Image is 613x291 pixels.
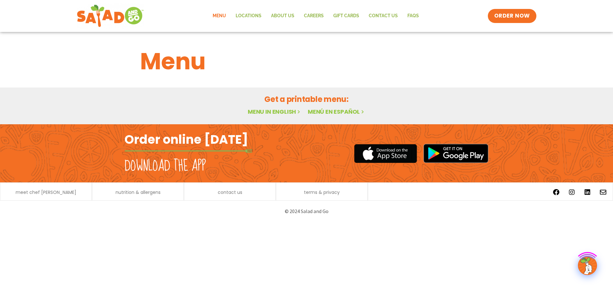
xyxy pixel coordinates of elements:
a: Menu [208,9,231,23]
a: Locations [231,9,266,23]
a: Menu in English [248,108,301,116]
img: google_play [423,144,488,163]
h2: Order online [DATE] [125,132,248,147]
a: ORDER NOW [488,9,536,23]
a: terms & privacy [304,190,340,195]
p: © 2024 Salad and Go [128,207,485,216]
nav: Menu [208,9,424,23]
img: fork [125,149,252,153]
h1: Menu [140,44,473,79]
h2: Download the app [125,157,206,175]
a: contact us [218,190,242,195]
a: FAQs [403,9,424,23]
a: nutrition & allergens [116,190,161,195]
a: Contact Us [364,9,403,23]
img: new-SAG-logo-768×292 [77,3,144,29]
img: appstore [354,143,417,164]
span: ORDER NOW [494,12,530,20]
a: About Us [266,9,299,23]
a: Careers [299,9,329,23]
a: meet chef [PERSON_NAME] [16,190,76,195]
h2: Get a printable menu: [140,94,473,105]
a: Menú en español [308,108,365,116]
a: GIFT CARDS [329,9,364,23]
